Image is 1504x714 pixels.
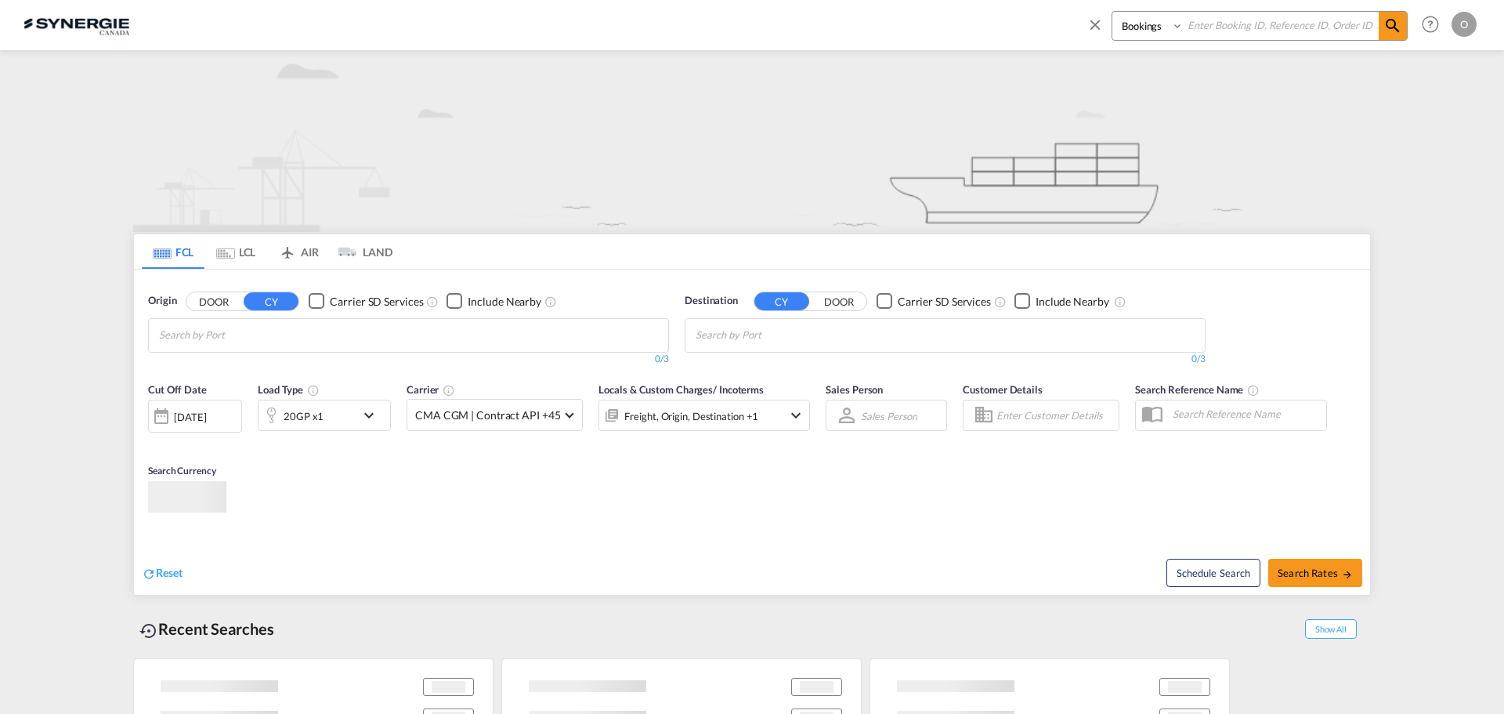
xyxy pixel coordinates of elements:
span: / Incoterms [713,383,764,396]
span: Help [1417,11,1444,38]
md-checkbox: Checkbox No Ink [1014,293,1109,310]
span: Show All [1305,619,1357,639]
button: CY [244,292,298,310]
div: [DATE] [148,400,242,433]
button: Search Ratesicon-arrow-right [1268,559,1362,587]
span: Origin [148,293,176,309]
span: icon-magnify [1379,12,1407,40]
md-icon: icon-airplane [278,243,297,255]
span: Load Type [258,383,320,396]
span: Sales Person [826,383,883,396]
span: Reset [156,566,183,579]
input: Chips input. [696,323,844,348]
span: Customer Details [963,383,1042,396]
input: Enter Booking ID, Reference ID, Order ID [1184,12,1379,39]
input: Search Reference Name [1165,402,1326,426]
div: Carrier SD Services [898,294,991,310]
md-tab-item: LCL [204,234,267,269]
span: Search Currency [148,465,216,477]
div: Help [1417,11,1452,39]
md-tab-item: FCL [142,234,204,269]
md-tab-item: LAND [330,234,392,269]
div: Carrier SD Services [330,294,423,310]
img: new-FCL.png [133,50,1371,232]
md-tab-item: AIR [267,234,330,269]
md-icon: Unchecked: Ignores neighbouring ports when fetching rates.Checked : Includes neighbouring ports w... [1114,295,1126,308]
button: DOOR [186,292,241,310]
img: 1f56c880d42311ef80fc7dca854c8e59.png [23,7,129,42]
button: Note: By default Schedule search will only considerorigin ports, destination ports and cut off da... [1166,559,1260,587]
div: Include Nearby [1036,294,1109,310]
span: Locals & Custom Charges [598,383,764,396]
div: OriginDOOR CY Checkbox No InkUnchecked: Search for CY (Container Yard) services for all selected ... [134,270,1370,595]
md-icon: Your search will be saved by the below given name [1247,384,1260,397]
span: Cut Off Date [148,383,207,396]
md-icon: Unchecked: Ignores neighbouring ports when fetching rates.Checked : Includes neighbouring ports w... [544,295,557,308]
span: Search Reference Name [1135,383,1260,396]
md-checkbox: Checkbox No Ink [446,293,541,310]
md-checkbox: Checkbox No Ink [309,293,423,310]
div: Recent Searches [133,611,280,647]
div: Include Nearby [468,294,541,310]
span: Search Rates [1278,567,1353,579]
md-icon: Unchecked: Search for CY (Container Yard) services for all selected carriers.Checked : Search for... [994,295,1007,308]
md-datepicker: Select [148,431,160,452]
md-chips-wrap: Chips container with autocompletion. Enter the text area, type text to search, and then use the u... [693,319,851,348]
md-select: Sales Person [859,404,919,427]
md-icon: icon-information-outline [307,384,320,397]
md-checkbox: Checkbox No Ink [877,293,991,310]
span: icon-close [1086,11,1112,49]
div: 0/3 [148,353,669,366]
md-icon: icon-chevron-down [786,406,805,425]
span: Destination [685,293,738,309]
div: 20GP x1 [284,405,324,427]
span: CMA CGM | Contract API +45 [415,408,560,423]
div: Freight Origin Destination Factory Stuffing [624,405,758,427]
div: 0/3 [685,353,1206,366]
md-icon: Unchecked: Search for CY (Container Yard) services for all selected carriers.Checked : Search for... [426,295,439,308]
md-icon: icon-magnify [1383,16,1402,35]
md-icon: icon-close [1086,16,1104,33]
md-pagination-wrapper: Use the left and right arrow keys to navigate between tabs [142,234,392,269]
input: Enter Customer Details [996,404,1114,427]
md-chips-wrap: Chips container with autocompletion. Enter the text area, type text to search, and then use the u... [157,319,314,348]
div: 20GP x1icon-chevron-down [258,400,391,431]
md-icon: icon-refresh [142,567,156,581]
md-icon: icon-backup-restore [139,622,158,640]
button: DOOR [812,292,866,310]
span: Carrier [407,383,455,396]
md-icon: The selected Trucker/Carrierwill be displayed in the rate results If the rates are from another f... [443,384,455,397]
md-icon: icon-arrow-right [1342,569,1353,580]
div: O [1452,12,1477,37]
div: icon-refreshReset [142,565,183,582]
input: Chips input. [159,323,308,348]
md-icon: icon-chevron-down [360,406,386,425]
div: [DATE] [174,410,206,424]
button: CY [754,292,809,310]
div: Freight Origin Destination Factory Stuffingicon-chevron-down [598,400,810,431]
